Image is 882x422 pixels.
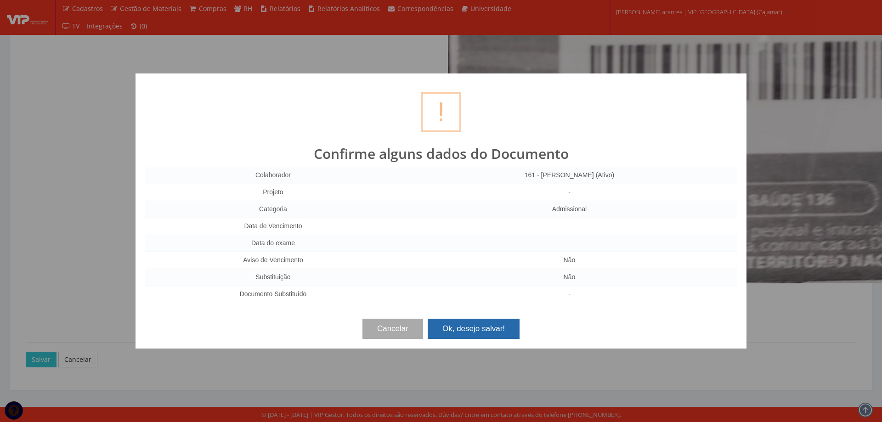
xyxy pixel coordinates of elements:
td: Projeto [145,184,401,201]
h2: Confirme alguns dados do Documento [145,146,737,161]
td: Aviso de Vencimento [145,252,401,269]
td: Categoria [145,201,401,218]
div: ! [421,92,461,132]
td: 161 - [PERSON_NAME] (Ativo) [401,167,737,184]
button: Ok, desejo salvar! [428,319,520,339]
td: Não [401,252,737,269]
button: Cancelar [362,319,423,339]
td: Data de Vencimento [145,218,401,235]
td: Substituição [145,269,401,286]
td: Colaborador [145,167,401,184]
td: Documento Substituído [145,286,401,302]
td: - [401,184,737,201]
td: Data do exame [145,235,401,252]
td: Não [401,269,737,286]
td: - [401,286,737,302]
td: Admissional [401,201,737,218]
